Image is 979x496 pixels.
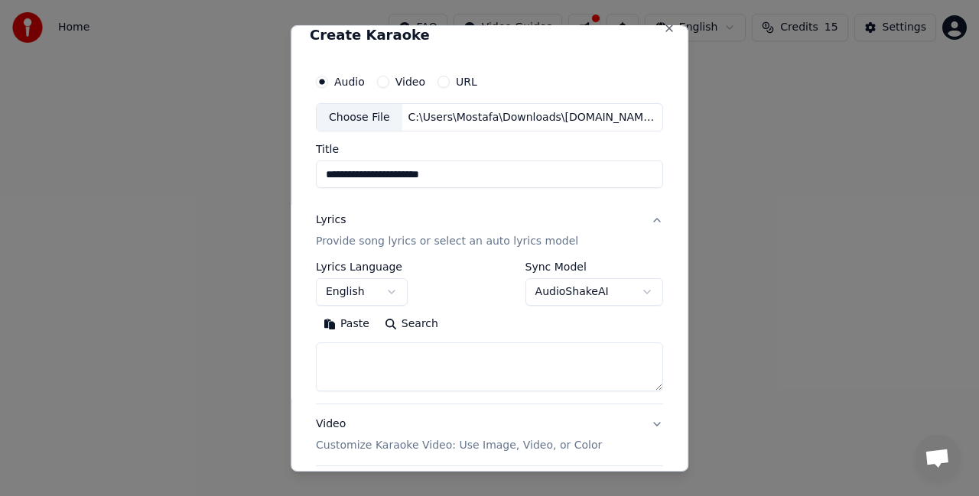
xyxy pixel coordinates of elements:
[525,261,663,272] label: Sync Model
[377,312,446,336] button: Search
[316,438,602,453] p: Customize Karaoke Video: Use Image, Video, or Color
[334,76,365,86] label: Audio
[316,212,346,228] div: Lyrics
[316,234,578,249] p: Provide song lyrics or select an auto lyrics model
[316,261,663,404] div: LyricsProvide song lyrics or select an auto lyrics model
[402,109,662,125] div: C:\Users\Mostafa\Downloads\[DOMAIN_NAME]_alysa_hlaly.mp3
[310,28,669,41] h2: Create Karaoke
[316,144,663,154] label: Title
[316,200,663,261] button: LyricsProvide song lyrics or select an auto lyrics model
[316,404,663,465] button: VideoCustomize Karaoke Video: Use Image, Video, or Color
[316,261,408,272] label: Lyrics Language
[395,76,425,86] label: Video
[316,312,377,336] button: Paste
[317,103,402,131] div: Choose File
[316,417,602,453] div: Video
[456,76,477,86] label: URL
